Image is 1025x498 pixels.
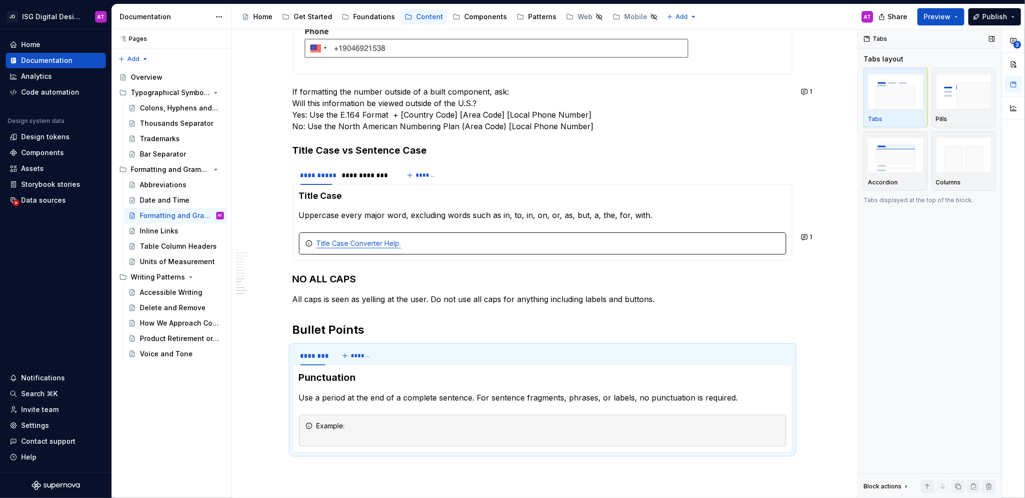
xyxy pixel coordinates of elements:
div: Contact support [21,437,75,446]
span: Preview [924,12,951,22]
a: Thousands Separator [124,116,228,131]
div: Home [253,12,272,22]
div: How We Approach Content [140,318,219,328]
a: Voice and Tone [124,346,228,362]
span: Add [127,55,139,63]
button: placeholderAccordion [864,131,928,191]
p: Tabs displayed at the top of the block. [864,196,996,204]
div: Typographical Symbols and Punctuation [131,88,210,97]
a: Patterns [513,9,560,24]
div: Search ⌘K [21,389,58,399]
div: Content [416,12,443,22]
strong: Punctuation [299,372,356,383]
div: Table Column Headers [140,242,217,251]
button: placeholderTabs [864,68,928,127]
img: placeholder [936,137,992,172]
button: placeholderColumns [932,131,996,191]
div: Formatting and Grammar [140,211,214,220]
p: Tabs [868,115,882,123]
div: Pages [115,35,147,43]
div: Storybook stories [21,180,80,189]
button: 1 [798,231,817,244]
div: Abbreviations [140,180,186,190]
div: Trademarks [140,134,180,144]
div: Patterns [528,12,556,22]
a: Units of Measurement [124,254,228,269]
span: 1 [810,233,813,241]
div: Notifications [21,373,65,383]
div: Block actions [864,483,902,490]
div: Colons, Hyphens and Dashes [140,103,219,113]
p: Accordion [868,179,898,186]
p: Use a period at the end of a complete sentence. For sentence fragments, phrases, or labels, no pu... [299,392,786,403]
div: Accessible Writing [140,288,202,297]
a: Content [401,9,447,24]
div: Page tree [115,70,228,362]
a: Mobile [609,9,662,24]
div: Analytics [21,72,52,81]
p: If formatting the number outside of a built component, ask: Will this information be viewed outsi... [293,86,792,132]
a: Analytics [6,69,106,84]
div: Documentation [120,12,210,22]
span: 1 [810,88,813,96]
p: Columns [936,179,961,186]
a: Table Column Headers [124,239,228,254]
button: JDISG Digital Design SystemAT [2,6,110,27]
span: Add [676,13,688,21]
div: Components [464,12,507,22]
a: Foundations [338,9,399,24]
div: AT [218,211,222,220]
div: JD [7,11,18,23]
div: Design system data [8,117,64,125]
button: Search ⌘K [6,386,106,401]
div: Tabs layout [864,54,903,64]
div: Design tokens [21,132,70,142]
a: Get Started [278,9,336,24]
div: Units of Measurement [140,257,215,267]
div: AT [864,13,871,21]
div: Home [21,40,40,49]
a: Design tokens [6,129,106,145]
span: Share [888,12,907,22]
a: Home [6,37,106,52]
a: Supernova Logo [32,481,80,490]
a: Settings [6,418,106,433]
a: Title Case Converter Help. [317,239,401,247]
div: Example: [317,421,780,440]
div: Documentation [21,56,73,65]
a: Date and Time [124,193,228,208]
a: Trademarks [124,131,228,146]
div: Delete and Remove [140,303,206,313]
a: Accessible Writing [124,285,228,300]
p: All caps is seen as yelling at the user. Do not use all caps for anything including labels and bu... [293,293,792,305]
button: Add [664,10,700,24]
span: 3 [1013,41,1021,49]
a: Delete and Remove [124,300,228,316]
a: Web [562,9,607,24]
img: b46e8cbf-305d-41c9-80f8-a8ba5f4cf21e.png [293,15,698,74]
a: Colons, Hyphens and Dashes [124,100,228,116]
a: Bar Separator [124,146,228,162]
div: Formatting and Grammar [115,162,228,177]
span: Publish [982,12,1007,22]
div: Overview [131,73,162,82]
a: Invite team [6,402,106,417]
button: placeholderPills [932,68,996,127]
div: Product Retirement or Transition [140,334,219,343]
div: Writing Patterns [131,272,185,282]
a: Abbreviations [124,177,228,193]
a: Home [238,9,276,24]
img: placeholder [868,74,924,109]
p: Pills [936,115,948,123]
div: Voice and Tone [140,349,193,359]
div: Invite team [21,405,59,414]
div: Block actions [864,480,910,493]
div: Thousands Separator [140,119,213,128]
a: Components [6,145,106,160]
a: Code automation [6,85,106,100]
button: Notifications [6,370,106,386]
a: Documentation [6,53,106,68]
div: Bar Separator [140,149,186,159]
div: Mobile [624,12,647,22]
h3: Title Case vs Sentence Case [293,144,792,157]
